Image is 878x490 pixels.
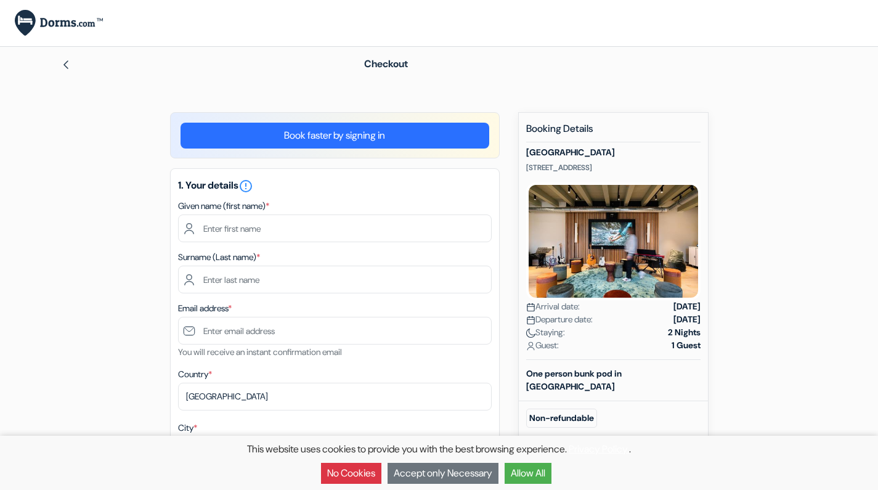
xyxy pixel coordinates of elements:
span: Arrival date: [526,300,580,313]
a: error_outline [238,179,253,192]
strong: [DATE] [673,313,701,326]
h5: Booking Details [526,123,701,142]
i: error_outline [238,179,253,194]
b: One person bunk pod in [GEOGRAPHIC_DATA] [526,368,622,392]
strong: [DATE] [673,300,701,313]
h5: [GEOGRAPHIC_DATA] [526,147,701,158]
img: left_arrow.svg [61,60,71,70]
img: user_icon.svg [526,341,535,351]
small: Non-refundable [526,409,597,428]
input: Enter last name [178,266,492,293]
h5: 1. Your details [178,179,492,194]
button: Accept only Necessary [388,463,498,484]
span: Departure date: [526,313,593,326]
label: Given name (first name) [178,200,269,213]
p: [STREET_ADDRESS] [526,163,701,173]
input: Enter email address [178,317,492,345]
span: Checkout [364,57,408,70]
strong: 1 Guest [672,339,701,352]
a: Book faster by signing in [181,123,489,149]
p: This website uses cookies to provide you with the best browsing experience. . [6,442,872,457]
label: Email address [178,302,232,315]
span: Staying: [526,326,565,339]
small: You will receive an instant confirmation email [178,346,342,357]
label: Surname (Last name) [178,251,260,264]
label: Country [178,368,212,381]
input: Enter first name [178,214,492,242]
img: calendar.svg [526,316,535,325]
button: No Cookies [321,463,381,484]
img: calendar.svg [526,303,535,312]
a: Privacy Policy. [569,443,629,455]
label: City [178,422,197,435]
img: Dorms.com [15,10,103,36]
img: moon.svg [526,329,535,338]
strong: 2 Nights [668,326,701,339]
button: Allow All [505,463,551,484]
span: Guest: [526,339,559,352]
